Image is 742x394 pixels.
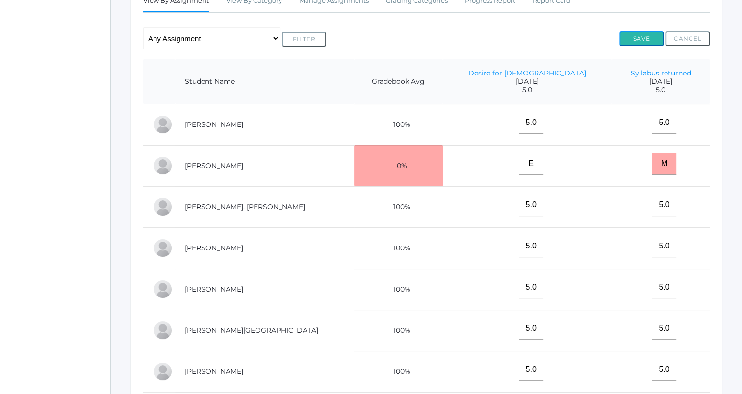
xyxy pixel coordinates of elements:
td: 100% [354,227,443,269]
a: Syllabus returned [630,69,691,77]
div: Eva Carr [153,156,173,175]
a: [PERSON_NAME] [185,285,243,294]
button: Filter [282,32,326,47]
a: Desire for [DEMOGRAPHIC_DATA] [468,69,586,77]
span: 5.0 [621,86,700,94]
a: [PERSON_NAME][GEOGRAPHIC_DATA] [185,326,318,335]
div: LaRae Erner [153,238,173,258]
td: 0% [354,145,443,186]
span: 5.0 [453,86,602,94]
td: 100% [354,351,443,392]
a: [PERSON_NAME] [185,161,243,170]
td: 100% [354,104,443,145]
a: [PERSON_NAME], [PERSON_NAME] [185,202,305,211]
div: Marissa Myers [153,362,173,381]
a: [PERSON_NAME] [185,244,243,252]
td: 100% [354,186,443,227]
a: [PERSON_NAME] [185,367,243,376]
div: Pierce Brozek [153,115,173,134]
div: Austin Hill [153,320,173,340]
button: Cancel [665,31,710,46]
th: Student Name [175,59,354,104]
td: 100% [354,269,443,310]
th: Gradebook Avg [354,59,443,104]
td: 100% [354,310,443,351]
div: Presley Davenport [153,197,173,217]
div: Rachel Hayton [153,279,173,299]
a: [PERSON_NAME] [185,120,243,129]
span: [DATE] [621,77,700,86]
button: Save [619,31,664,46]
span: [DATE] [453,77,602,86]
